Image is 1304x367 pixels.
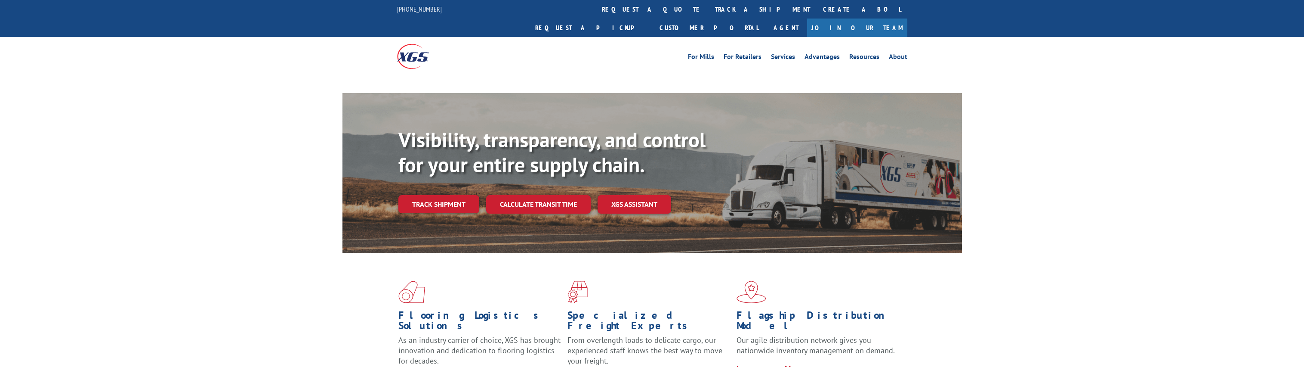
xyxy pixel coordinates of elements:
[737,335,895,355] span: Our agile distribution network gives you nationwide inventory management on demand.
[398,310,561,335] h1: Flooring Logistics Solutions
[737,281,766,303] img: xgs-icon-flagship-distribution-model-red
[724,53,761,63] a: For Retailers
[765,19,807,37] a: Agent
[398,195,479,213] a: Track shipment
[771,53,795,63] a: Services
[849,53,879,63] a: Resources
[688,53,714,63] a: For Mills
[598,195,671,214] a: XGS ASSISTANT
[486,195,591,214] a: Calculate transit time
[398,281,425,303] img: xgs-icon-total-supply-chain-intelligence-red
[737,310,899,335] h1: Flagship Distribution Model
[529,19,653,37] a: Request a pickup
[567,281,588,303] img: xgs-icon-focused-on-flooring-red
[398,335,561,366] span: As an industry carrier of choice, XGS has brought innovation and dedication to flooring logistics...
[567,310,730,335] h1: Specialized Freight Experts
[805,53,840,63] a: Advantages
[889,53,907,63] a: About
[653,19,765,37] a: Customer Portal
[398,126,706,178] b: Visibility, transparency, and control for your entire supply chain.
[397,5,442,13] a: [PHONE_NUMBER]
[807,19,907,37] a: Join Our Team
